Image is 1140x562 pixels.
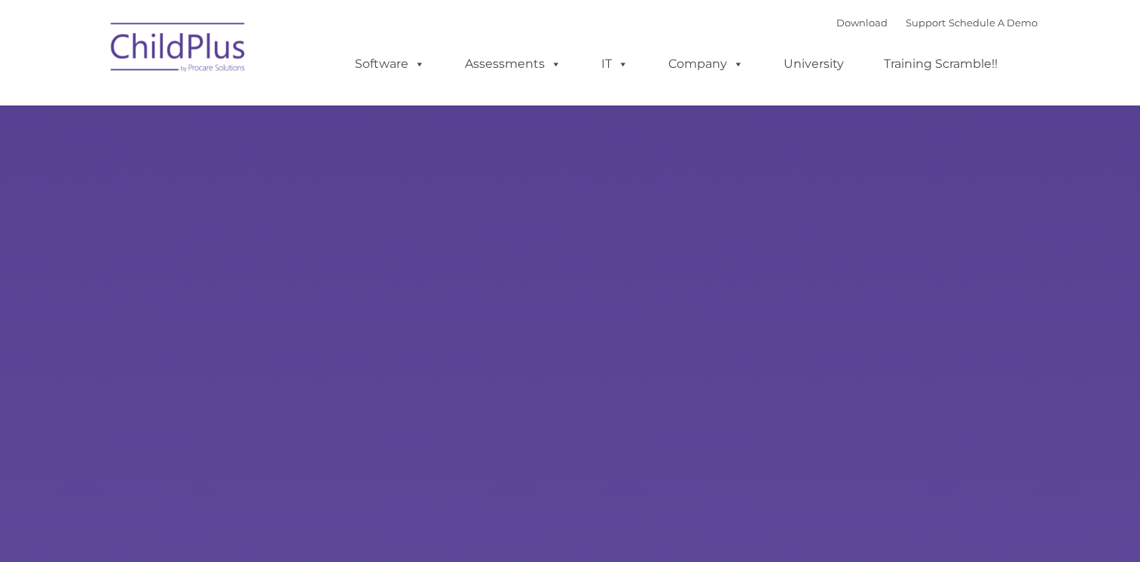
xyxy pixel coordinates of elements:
a: Assessments [450,49,576,79]
a: University [769,49,859,79]
img: ChildPlus by Procare Solutions [103,12,254,87]
a: Support [906,17,946,29]
a: Training Scramble!! [869,49,1013,79]
a: Software [340,49,440,79]
a: Company [653,49,759,79]
a: Download [836,17,888,29]
a: Schedule A Demo [949,17,1038,29]
font: | [836,17,1038,29]
a: IT [586,49,643,79]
